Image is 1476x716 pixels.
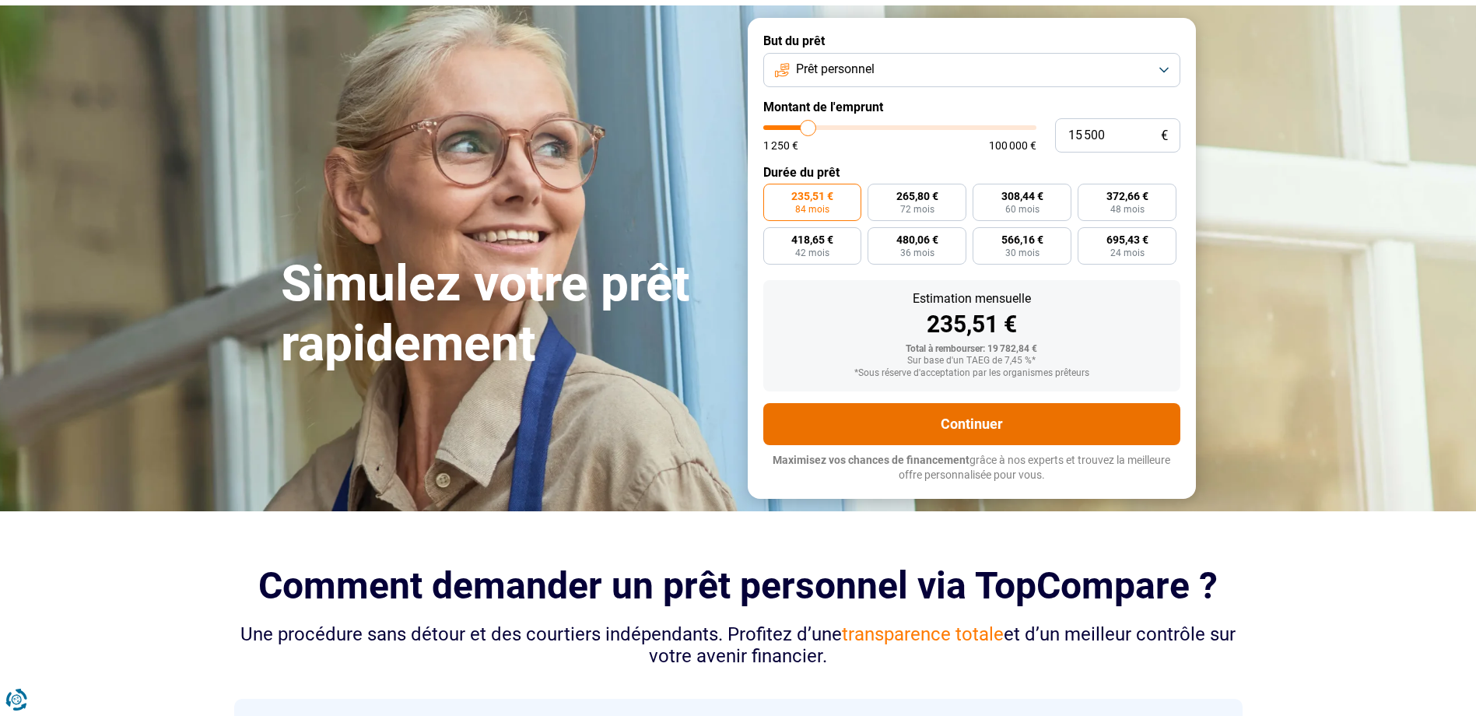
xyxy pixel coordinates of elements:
[1001,234,1043,245] span: 566,16 €
[1001,191,1043,202] span: 308,44 €
[281,254,729,374] h1: Simulez votre prêt rapidement
[776,293,1168,305] div: Estimation mensuelle
[989,140,1036,151] span: 100 000 €
[900,248,934,258] span: 36 mois
[791,191,833,202] span: 235,51 €
[795,205,829,214] span: 84 mois
[1106,234,1148,245] span: 695,43 €
[1005,248,1040,258] span: 30 mois
[1005,205,1040,214] span: 60 mois
[900,205,934,214] span: 72 mois
[763,453,1180,483] p: grâce à nos experts et trouvez la meilleure offre personnalisée pour vous.
[796,61,875,78] span: Prêt personnel
[791,234,833,245] span: 418,65 €
[842,623,1004,645] span: transparence totale
[1106,191,1148,202] span: 372,66 €
[234,564,1243,607] h2: Comment demander un prêt personnel via TopCompare ?
[896,234,938,245] span: 480,06 €
[234,623,1243,669] div: Une procédure sans détour et des courtiers indépendants. Profitez d’une et d’un meilleur contrôle...
[776,356,1168,367] div: Sur base d'un TAEG de 7,45 %*
[776,313,1168,336] div: 235,51 €
[896,191,938,202] span: 265,80 €
[776,368,1168,379] div: *Sous réserve d'acceptation par les organismes prêteurs
[763,33,1180,48] label: But du prêt
[763,100,1180,114] label: Montant de l'emprunt
[773,454,969,466] span: Maximisez vos chances de financement
[1110,205,1145,214] span: 48 mois
[795,248,829,258] span: 42 mois
[1110,248,1145,258] span: 24 mois
[763,140,798,151] span: 1 250 €
[1161,129,1168,142] span: €
[763,165,1180,180] label: Durée du prêt
[763,53,1180,87] button: Prêt personnel
[776,344,1168,355] div: Total à rembourser: 19 782,84 €
[763,403,1180,445] button: Continuer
